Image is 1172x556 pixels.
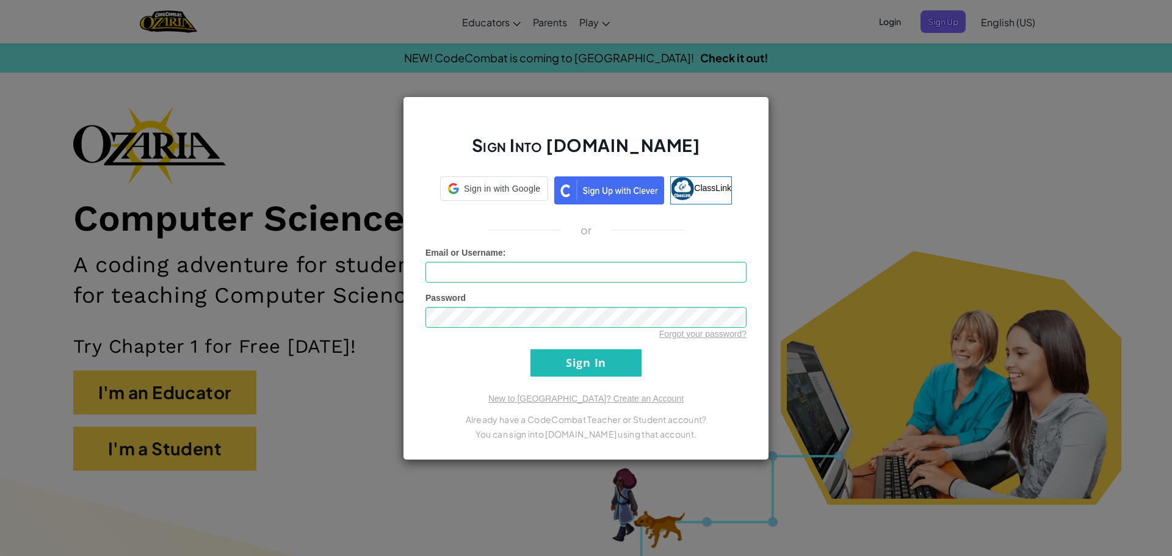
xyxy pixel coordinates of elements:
[425,247,506,259] label: :
[464,182,540,195] span: Sign in with Google
[581,223,592,237] p: or
[488,394,684,403] a: New to [GEOGRAPHIC_DATA]? Create an Account
[440,176,548,204] a: Sign in with Google
[425,134,747,169] h2: Sign Into [DOMAIN_NAME]
[694,182,731,192] span: ClassLink
[425,412,747,427] p: Already have a CodeCombat Teacher or Student account?
[425,427,747,441] p: You can sign into [DOMAIN_NAME] using that account.
[659,329,747,339] a: Forgot your password?
[440,176,548,201] div: Sign in with Google
[425,293,466,303] span: Password
[425,248,503,258] span: Email or Username
[671,177,694,200] img: classlink-logo-small.png
[554,176,664,204] img: clever_sso_button@2x.png
[530,349,642,377] input: Sign In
